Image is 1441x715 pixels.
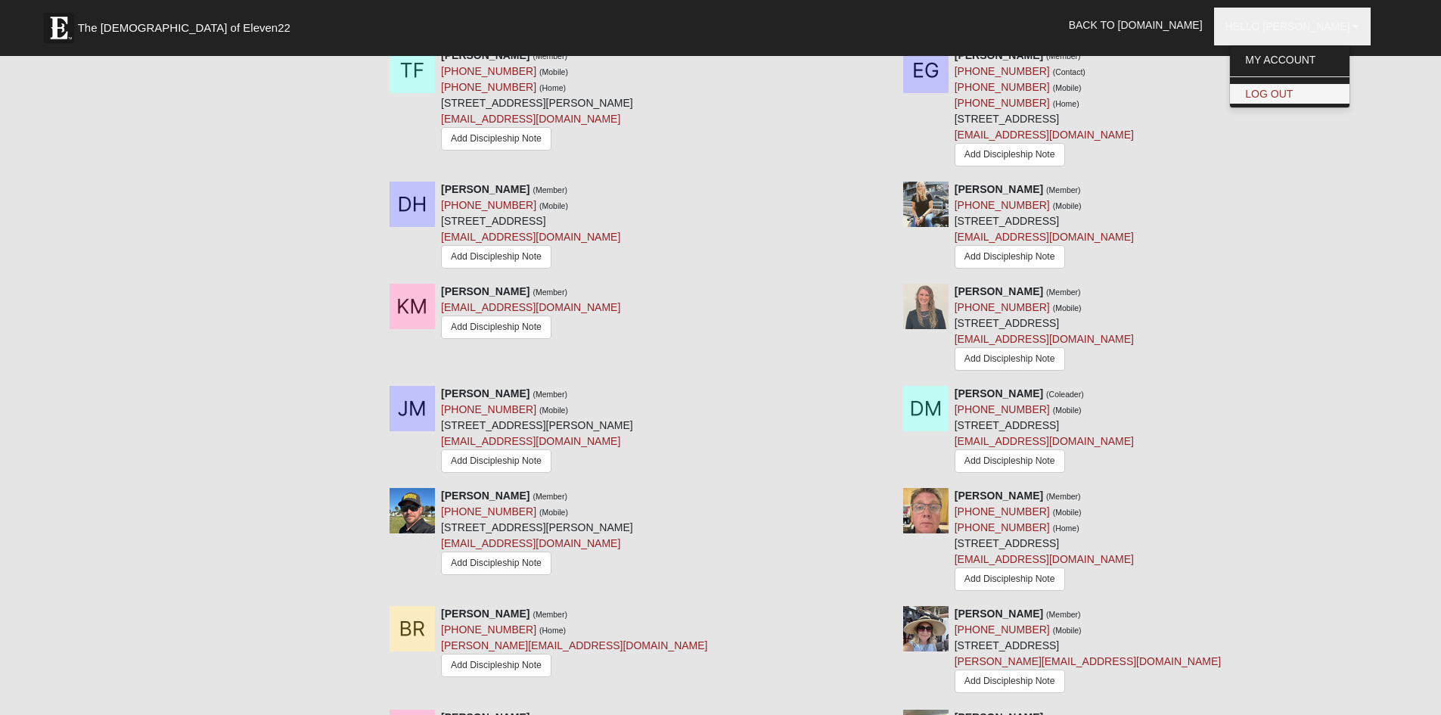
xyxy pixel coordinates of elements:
small: (Coleader) [1046,390,1084,399]
a: Add Discipleship Note [955,567,1065,591]
div: [STREET_ADDRESS] [441,182,620,272]
small: (Mobile) [1053,626,1082,635]
a: [PHONE_NUMBER] [955,97,1050,109]
a: Add Discipleship Note [955,347,1065,371]
a: Back to [DOMAIN_NAME] [1057,6,1214,44]
strong: [PERSON_NAME] [955,608,1043,620]
a: [PHONE_NUMBER] [955,403,1050,415]
strong: [PERSON_NAME] [441,387,530,399]
div: [STREET_ADDRESS] [955,386,1134,477]
a: Add Discipleship Note [441,127,551,151]
div: [STREET_ADDRESS][PERSON_NAME] [441,488,633,579]
small: (Member) [1046,492,1081,501]
small: (Home) [539,83,566,92]
strong: [PERSON_NAME] [441,490,530,502]
small: (Member) [533,610,567,619]
small: (Member) [533,288,567,297]
a: Add Discipleship Note [955,143,1065,166]
a: [PHONE_NUMBER] [441,199,536,211]
a: My Account [1230,50,1349,70]
strong: [PERSON_NAME] [955,285,1043,297]
a: [EMAIL_ADDRESS][DOMAIN_NAME] [955,553,1134,565]
span: Hello [PERSON_NAME] [1225,20,1350,33]
a: [EMAIL_ADDRESS][DOMAIN_NAME] [441,537,620,549]
a: [PHONE_NUMBER] [955,65,1050,77]
small: (Mobile) [539,201,568,210]
strong: [PERSON_NAME] [441,608,530,620]
div: [STREET_ADDRESS][PERSON_NAME] [441,386,633,477]
strong: [PERSON_NAME] [441,285,530,297]
a: [EMAIL_ADDRESS][DOMAIN_NAME] [955,333,1134,345]
small: (Member) [1046,288,1081,297]
small: (Home) [1053,99,1079,108]
div: [STREET_ADDRESS][PERSON_NAME] [441,48,633,154]
small: (Member) [1046,185,1081,194]
div: [STREET_ADDRESS] [955,48,1134,170]
a: [PHONE_NUMBER] [441,505,536,518]
a: Add Discipleship Note [441,316,551,339]
a: [PHONE_NUMBER] [441,65,536,77]
a: [EMAIL_ADDRESS][DOMAIN_NAME] [441,231,620,243]
a: [EMAIL_ADDRESS][DOMAIN_NAME] [441,435,620,447]
a: [PHONE_NUMBER] [441,403,536,415]
small: (Home) [1053,524,1079,533]
a: Log Out [1230,84,1349,104]
a: Add Discipleship Note [955,449,1065,473]
span: The [DEMOGRAPHIC_DATA] of Eleven22 [78,20,290,36]
small: (Mobile) [539,406,568,415]
a: The [DEMOGRAPHIC_DATA] of Eleven22 [36,5,339,43]
small: (Mobile) [1053,406,1082,415]
a: Add Discipleship Note [441,654,551,677]
small: (Mobile) [1053,508,1082,517]
small: (Member) [1046,610,1081,619]
a: [PHONE_NUMBER] [955,521,1050,533]
a: [EMAIL_ADDRESS][DOMAIN_NAME] [955,435,1134,447]
a: [PHONE_NUMBER] [955,301,1050,313]
a: Hello [PERSON_NAME] [1214,8,1371,45]
div: [STREET_ADDRESS] [955,606,1221,698]
div: [STREET_ADDRESS] [955,488,1134,595]
strong: [PERSON_NAME] [955,387,1043,399]
a: Add Discipleship Note [441,552,551,575]
strong: [PERSON_NAME] [441,183,530,195]
small: (Mobile) [1053,201,1082,210]
a: [PERSON_NAME][EMAIL_ADDRESS][DOMAIN_NAME] [955,655,1221,667]
strong: [PERSON_NAME] [955,183,1043,195]
a: Add Discipleship Note [955,670,1065,693]
small: (Member) [533,390,567,399]
img: Eleven22 logo [44,13,74,43]
a: [PHONE_NUMBER] [955,81,1050,93]
a: [PHONE_NUMBER] [955,623,1050,636]
div: [STREET_ADDRESS] [955,182,1134,272]
strong: [PERSON_NAME] [955,490,1043,502]
small: (Mobile) [539,67,568,76]
small: (Member) [533,492,567,501]
small: (Mobile) [539,508,568,517]
a: Add Discipleship Note [955,245,1065,269]
a: [PHONE_NUMBER] [955,199,1050,211]
a: [PHONE_NUMBER] [955,505,1050,518]
small: (Member) [533,185,567,194]
small: (Home) [539,626,566,635]
small: (Mobile) [1053,303,1082,312]
a: [PERSON_NAME][EMAIL_ADDRESS][DOMAIN_NAME] [441,639,707,651]
a: [PHONE_NUMBER] [441,81,536,93]
small: (Mobile) [1053,83,1082,92]
small: (Contact) [1053,67,1085,76]
a: [EMAIL_ADDRESS][DOMAIN_NAME] [955,231,1134,243]
div: [STREET_ADDRESS] [955,284,1134,375]
a: [PHONE_NUMBER] [441,623,536,636]
a: [EMAIL_ADDRESS][DOMAIN_NAME] [955,129,1134,141]
a: [EMAIL_ADDRESS][DOMAIN_NAME] [441,113,620,125]
a: Add Discipleship Note [441,245,551,269]
a: [EMAIL_ADDRESS][DOMAIN_NAME] [441,301,620,313]
a: Add Discipleship Note [441,449,551,473]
